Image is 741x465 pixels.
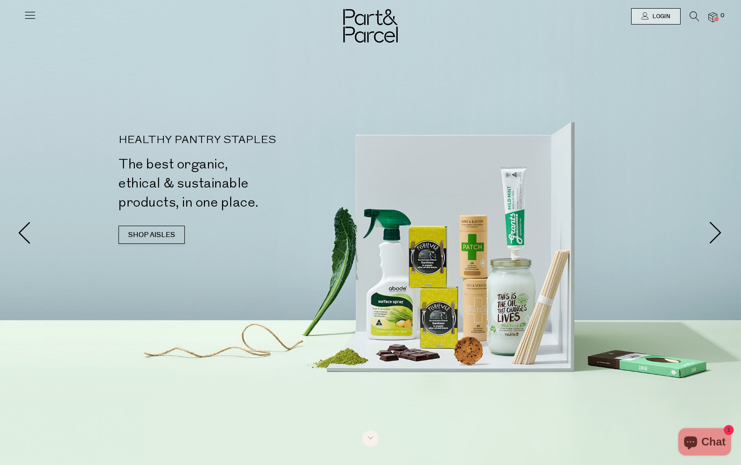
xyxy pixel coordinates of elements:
span: Login [650,13,670,20]
img: Part&Parcel [343,9,398,43]
h2: The best organic, ethical & sustainable products, in one place. [119,155,374,212]
a: Login [631,8,681,25]
p: HEALTHY PANTRY STAPLES [119,135,374,146]
span: 0 [718,12,726,20]
inbox-online-store-chat: Shopify online store chat [676,428,734,458]
a: 0 [708,12,717,22]
a: SHOP AISLES [119,226,185,244]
